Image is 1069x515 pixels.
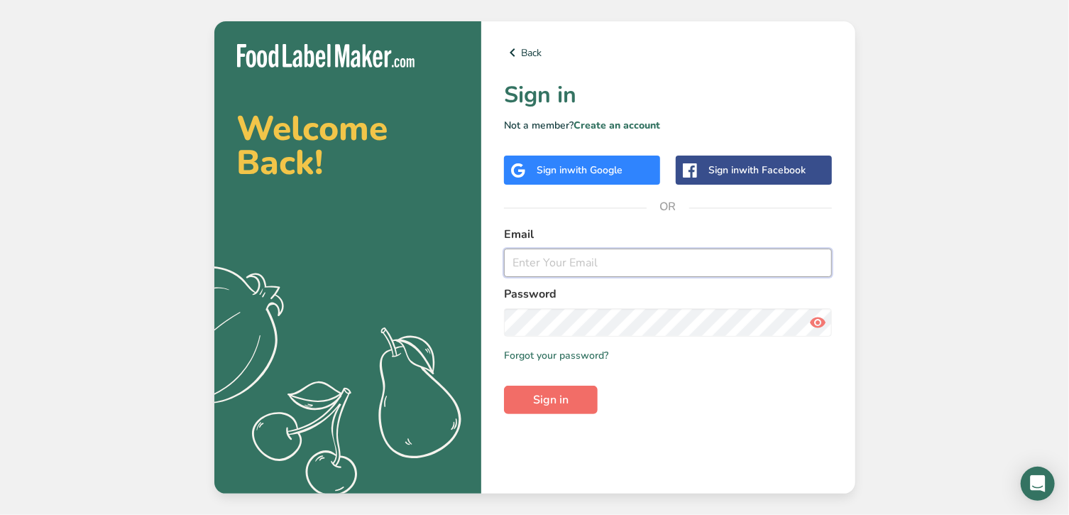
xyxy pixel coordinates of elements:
[574,119,660,132] a: Create an account
[567,163,623,177] span: with Google
[237,112,459,180] h2: Welcome Back!
[504,348,608,363] a: Forgot your password?
[504,286,833,303] label: Password
[537,163,623,178] div: Sign in
[708,163,806,178] div: Sign in
[739,163,806,177] span: with Facebook
[504,386,598,414] button: Sign in
[504,118,833,133] p: Not a member?
[504,249,833,277] input: Enter Your Email
[504,44,833,61] a: Back
[504,226,833,243] label: Email
[237,44,415,67] img: Food Label Maker
[1021,467,1055,501] div: Open Intercom Messenger
[647,185,689,228] span: OR
[504,78,833,112] h1: Sign in
[533,391,569,408] span: Sign in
